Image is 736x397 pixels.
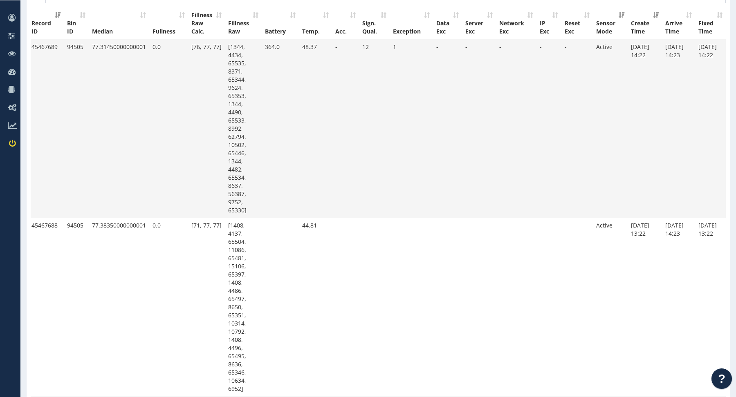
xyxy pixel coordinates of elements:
td: [DATE] 14:22 [628,40,662,218]
td: - [332,218,359,397]
td: 45467689 [28,40,64,218]
td: 77.31450000000001 [89,40,149,218]
td: [1344, 4434, 65535, 8371, 65344, 9624, 65353, 1344, 4490, 65533, 8992, 62794, 10502, 65446, 1344,... [225,40,262,218]
td: [DATE] 14:23 [662,40,695,218]
td: - [332,40,359,218]
td: [DATE] 14:23 [662,218,695,397]
td: - [262,218,299,397]
td: - [433,40,462,218]
td: 0.0 [149,40,188,218]
td: 1 [390,40,433,218]
th: Exception: activate to sort column ascending [390,8,433,39]
td: - [561,218,593,397]
td: 0.0 [149,218,188,397]
td: Active [593,40,628,218]
th: Median: activate to sort column ascending [89,8,149,39]
td: [DATE] 13:22 [628,218,662,397]
th: Create Time: activate to sort column ascending [628,8,662,39]
td: [DATE] 14:22 [695,40,726,218]
iframe: JSD widget [707,364,736,397]
th: Reset Exc: activate to sort column ascending [561,8,593,39]
th: Sign. Qual.: activate to sort column ascending [359,8,390,39]
td: 94505 [64,40,89,218]
td: - [496,40,536,218]
td: [DATE] 13:22 [695,218,726,397]
th: Fullness: activate to sort column ascending [149,8,188,39]
th: Data Exc: activate to sort column ascending [433,8,462,39]
td: - [433,218,462,397]
td: [71, 77, 77] [188,218,225,397]
th: Bin ID: activate to sort column ascending [64,8,89,39]
td: Active [593,218,628,397]
td: 45467688 [28,218,64,397]
td: 44.81 [299,218,332,397]
td: - [462,40,496,218]
td: 48.37 [299,40,332,218]
th: Server Exc: activate to sort column ascending [462,8,496,39]
td: 94505 [64,218,89,397]
th: Arrive Time: activate to sort column ascending [662,8,695,39]
th: Acc.: activate to sort column ascending [332,8,359,39]
td: [76, 77, 77] [188,40,225,218]
td: 12 [359,40,390,218]
th: Fixed Time: activate to sort column ascending [695,8,726,39]
td: [1408, 4137, 65504, 11086, 65481, 15106, 65397, 1408, 4486, 65497, 8650, 65351, 10314, 10792, 140... [225,218,262,397]
th: Fillness Raw: activate to sort column ascending [225,8,262,39]
th: Sensor Mode: activate to sort column ascending [593,8,628,39]
td: - [536,40,561,218]
th: Record ID: activate to sort column ascending [28,8,64,39]
td: - [359,218,390,397]
th: Battery: activate to sort column ascending [262,8,299,39]
td: - [462,218,496,397]
td: 77.38350000000001 [89,218,149,397]
th: Fillness Raw Calc.: activate to sort column ascending [188,8,225,39]
td: 364.0 [262,40,299,218]
td: - [496,218,536,397]
td: - [561,40,593,218]
th: IP Exc: activate to sort column ascending [536,8,561,39]
th: Network Exc: activate to sort column ascending [496,8,536,39]
td: - [536,218,561,397]
td: - [390,218,433,397]
th: Temp.: activate to sort column ascending [299,8,332,39]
